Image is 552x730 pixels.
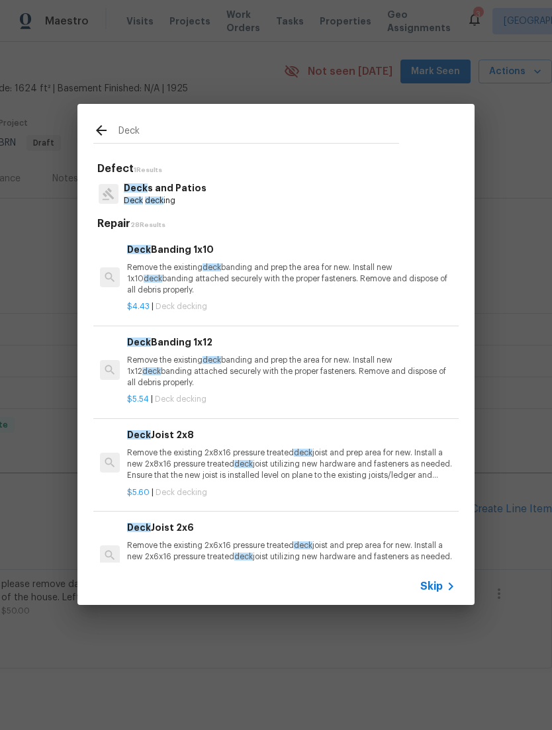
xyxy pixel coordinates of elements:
span: deck [294,541,312,549]
span: Deck [127,430,151,439]
p: Remove the existing banding and prep the area for new. Install new 1x12 banding attached securely... [127,355,455,388]
span: $5.60 [127,488,150,496]
p: s and Patios [124,181,207,195]
p: | [127,301,455,312]
p: | [127,394,455,405]
span: Deck [127,338,151,347]
h5: Defect [97,162,459,176]
span: 1 Results [134,167,162,173]
p: ing [124,195,207,206]
span: $4.43 [127,302,150,310]
span: deck [144,275,162,283]
span: Deck decking [156,302,207,310]
span: deck [294,449,312,457]
span: 28 Results [130,222,165,228]
p: Remove the existing banding and prep the area for new. Install new 1x10 banding attached securely... [127,262,455,296]
span: deck [203,356,221,364]
span: Deck decking [156,488,207,496]
h5: Repair [97,217,459,231]
p: Remove the existing 2x6x16 pressure treated joist and prep area for new. Install a new 2x6x16 pre... [127,540,455,574]
span: $5.54 [127,395,149,403]
input: Search issues or repairs [118,123,399,143]
span: Deck decking [155,395,207,403]
h6: Joist 2x6 [127,520,455,535]
span: Skip [420,580,443,593]
span: deck [145,197,163,205]
h6: Joist 2x8 [127,428,455,442]
span: Deck [124,197,143,205]
span: deck [234,460,253,468]
span: Deck [127,523,151,532]
p: Remove the existing 2x8x16 pressure treated joist and prep area for new. Install a new 2x8x16 pre... [127,447,455,481]
span: Deck [127,245,151,254]
span: deck [142,367,161,375]
h6: Banding 1x12 [127,335,455,349]
h6: Banding 1x10 [127,242,455,257]
span: deck [203,263,221,271]
span: Deck [124,183,148,193]
span: deck [234,553,253,561]
p: | [127,487,455,498]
